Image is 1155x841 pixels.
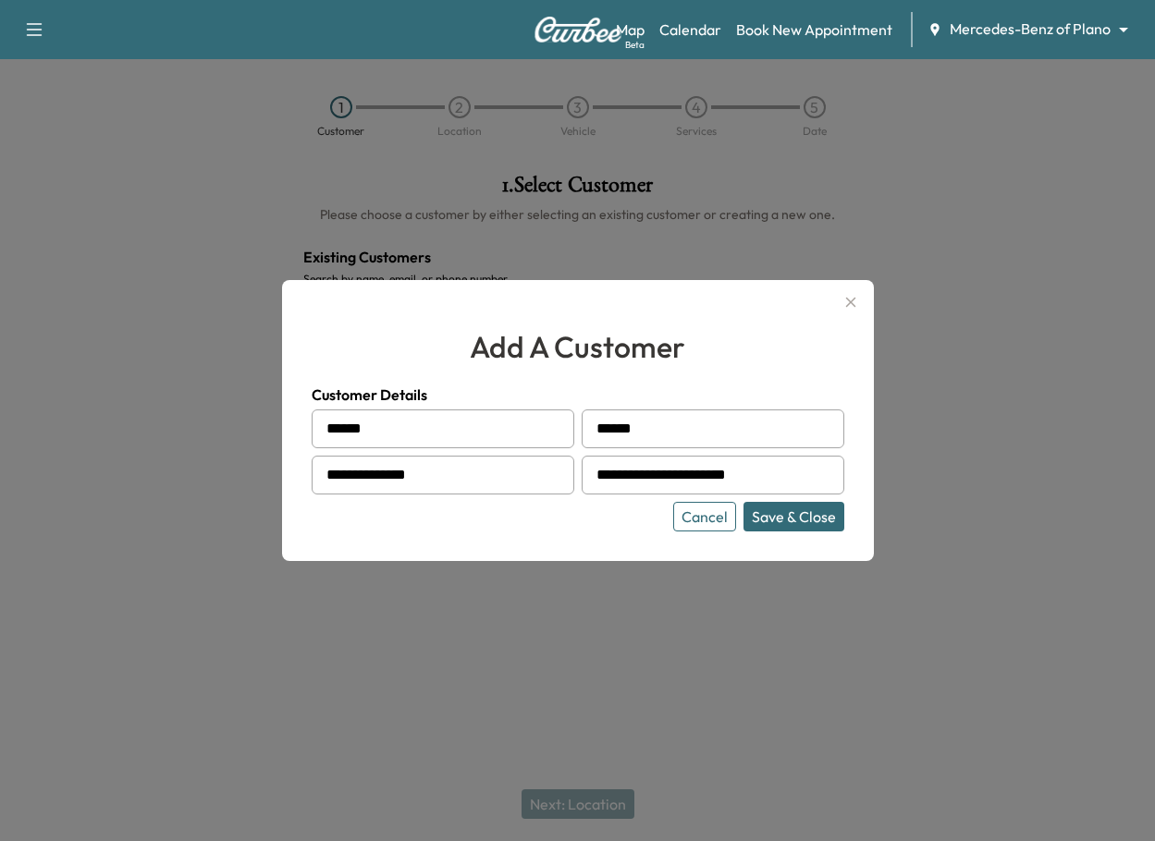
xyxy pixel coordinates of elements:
div: Beta [625,38,645,52]
a: MapBeta [616,18,645,41]
h2: add a customer [312,324,844,369]
a: Calendar [659,18,721,41]
a: Book New Appointment [736,18,892,41]
span: Mercedes-Benz of Plano [950,18,1111,40]
button: Save & Close [743,502,844,531]
h4: Customer Details [312,384,844,406]
button: Cancel [673,502,736,531]
img: Curbee Logo [534,17,622,43]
